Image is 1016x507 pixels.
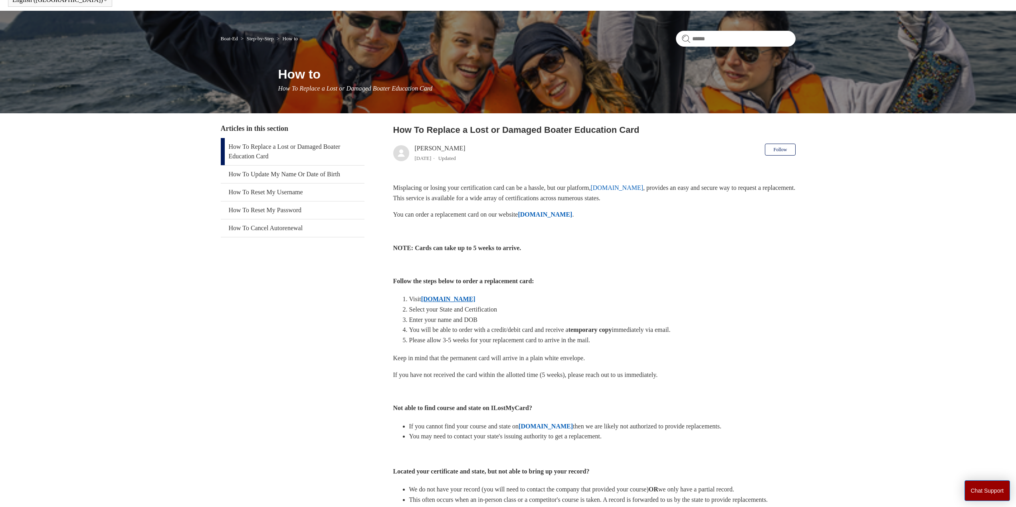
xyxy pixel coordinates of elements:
[221,166,364,183] a: How To Update My Name Or Date of Birth
[438,155,456,161] li: Updated
[278,85,433,92] span: How To Replace a Lost or Damaged Boater Education Card
[965,480,1010,501] button: Chat Support
[239,36,275,41] li: Step-by-Step
[518,211,572,218] a: [DOMAIN_NAME]
[393,278,534,284] strong: Follow the steps below to order a replacement card:
[409,296,421,302] span: Visit
[649,486,658,493] strong: OR
[573,423,721,430] span: then we are likely not authorized to provide replacements.
[278,65,796,84] h1: How to
[409,433,602,440] span: You may need to contact your state's issuing authority to get a replacement.
[765,144,795,156] button: Follow Article
[519,423,573,430] a: [DOMAIN_NAME]
[393,123,796,136] h2: How To Replace a Lost or Damaged Boater Education Card
[393,468,590,475] strong: Located your certificate and state, but not able to bring up your record?
[409,486,734,493] span: We do not have your record (you will need to contact the company that provided your course) we on...
[221,219,364,237] a: How To Cancel Autorenewal
[415,155,432,161] time: 04/08/2025, 11:48
[421,296,475,302] a: [DOMAIN_NAME]
[409,326,671,333] span: You will be able to order with a credit/debit card and receive a immediately via email.
[572,211,574,218] span: .
[415,144,465,163] div: [PERSON_NAME]
[221,36,240,41] li: Boat-Ed
[393,245,521,251] strong: NOTE: Cards can take up to 5 weeks to arrive.
[221,124,288,132] span: Articles in this section
[409,423,519,430] span: If you cannot find your course and state on
[221,36,238,41] a: Boat-Ed
[275,36,298,41] li: How to
[221,138,364,165] a: How To Replace a Lost or Damaged Boater Education Card
[247,36,274,41] a: Step-by-Step
[393,183,796,203] p: Misplacing or losing your certification card can be a hassle, but our platform, , provides an eas...
[393,211,518,218] span: You can order a replacement card on our website
[590,184,643,191] a: [DOMAIN_NAME]
[393,404,532,411] strong: Not able to find course and state on ILostMyCard?
[409,306,497,313] span: Select your State and Certification
[568,326,612,333] strong: temporary copy
[221,201,364,219] a: How To Reset My Password
[409,496,768,503] span: This often occurs when an in-person class or a competitor's course is taken. A record is forwarde...
[409,316,478,323] span: Enter your name and DOB
[221,183,364,201] a: How To Reset My Username
[282,36,298,41] a: How to
[393,371,658,378] span: If you have not received the card within the allotted time (5 weeks), please reach out to us imme...
[676,31,796,47] input: Search
[409,337,590,343] span: Please allow 3-5 weeks for your replacement card to arrive in the mail.
[393,355,585,361] span: Keep in mind that the permanent card will arrive in a plain white envelope.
